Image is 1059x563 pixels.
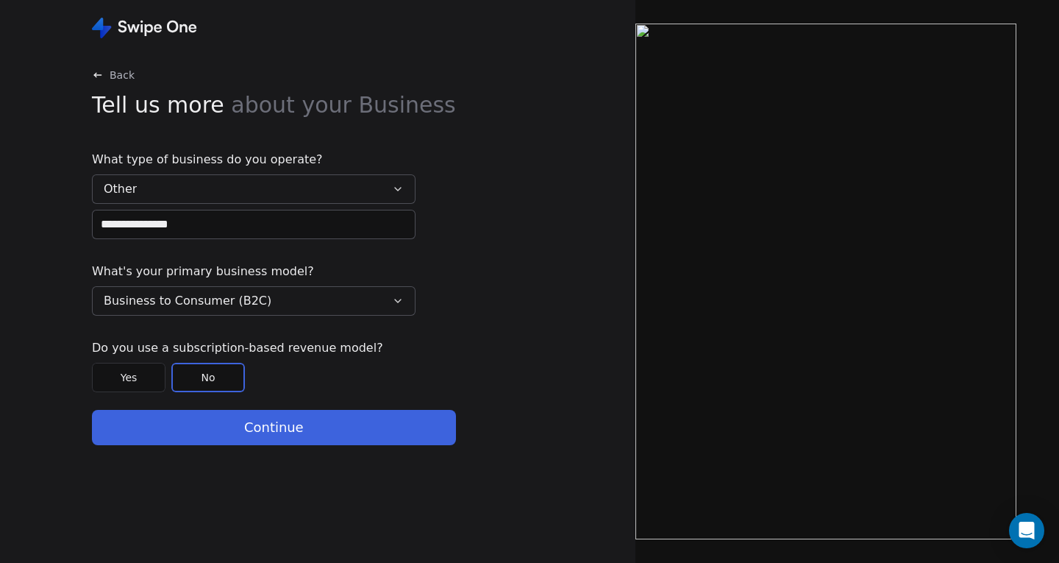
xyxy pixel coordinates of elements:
[92,339,416,357] span: Do you use a subscription-based revenue model?
[92,88,456,121] span: Tell us more
[231,92,455,118] span: about your Business
[104,292,271,310] span: Business to Consumer (B2C)
[104,180,137,198] span: Other
[1009,513,1044,548] div: Open Intercom Messenger
[92,263,416,280] span: What's your primary business model?
[92,410,456,445] button: Continue
[110,68,135,82] span: Back
[92,151,416,169] span: What type of business do you operate?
